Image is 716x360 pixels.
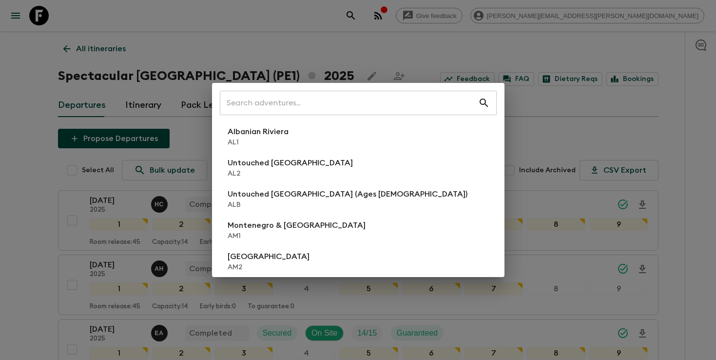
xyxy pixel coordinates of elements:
p: [GEOGRAPHIC_DATA] [228,251,310,262]
p: AM1 [228,231,366,241]
p: Untouched [GEOGRAPHIC_DATA] [228,157,353,169]
p: Montenegro & [GEOGRAPHIC_DATA] [228,220,366,231]
input: Search adventures... [220,89,478,117]
p: AL2 [228,169,353,179]
p: Untouched [GEOGRAPHIC_DATA] (Ages [DEMOGRAPHIC_DATA]) [228,188,467,200]
p: ALB [228,200,467,210]
p: Albanian Riviera [228,126,289,138]
p: AL1 [228,138,289,147]
p: AM2 [228,262,310,272]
